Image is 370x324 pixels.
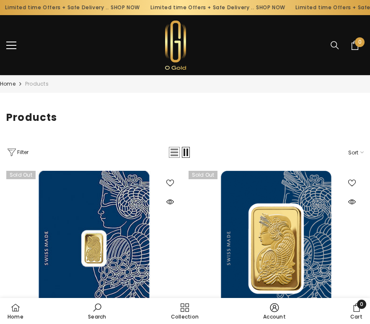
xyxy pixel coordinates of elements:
[141,1,286,14] div: Limited time Offers + Safe Delivery ..
[344,194,360,209] button: Quick View
[163,194,178,209] button: Quick View
[6,40,16,50] button: menu
[7,300,24,322] a: Home
[170,300,199,322] a: Collection
[262,300,287,322] a: Account
[330,40,340,50] summary: Search
[182,147,190,158] span: Grid 2
[165,21,186,70] img: Ogold Shop
[169,147,180,158] span: List
[349,300,363,322] a: Cart
[25,80,49,87] a: Products
[6,112,364,124] h1: Products
[17,148,28,157] span: Filter
[189,171,218,179] span: Sold out
[358,37,362,47] span: 0
[6,171,36,179] span: Sold out
[252,3,281,12] a: SHOP NOW
[106,3,136,12] a: SHOP NOW
[332,146,358,159] span: Sort
[87,300,107,322] a: Search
